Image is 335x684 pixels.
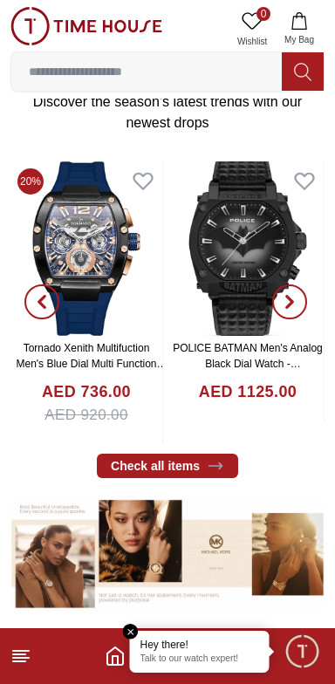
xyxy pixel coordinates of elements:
[123,624,139,640] em: Close tooltip
[173,342,322,386] a: POLICE BATMAN Men's Analog Black Dial Watch - PEWGD0022601
[277,33,321,46] span: My Bag
[199,380,297,404] h4: AED 1125.00
[274,7,325,51] button: My Bag
[42,380,131,404] h4: AED 736.00
[24,92,311,133] p: Discover the season’s latest trends with our newest drops
[256,7,270,21] span: 0
[16,342,167,386] a: Tornado Xenith Multifuction Men's Blue Dial Multi Function Watch - T23105-BSNNK
[284,633,322,671] div: Chat Widget
[172,161,324,336] img: POLICE BATMAN Men's Analog Black Dial Watch - PEWGD0022601
[97,454,238,478] a: Check all items
[10,161,162,336] img: Tornado Xenith Multifuction Men's Blue Dial Multi Function Watch - T23105-BSNNK
[10,496,325,613] img: ...
[230,7,274,51] a: 0Wishlist
[140,638,259,652] div: Hey there!
[105,646,126,667] a: Home
[10,7,162,45] img: ...
[44,404,128,427] span: AED 920.00
[230,35,274,48] span: Wishlist
[140,653,259,666] p: Talk to our watch expert!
